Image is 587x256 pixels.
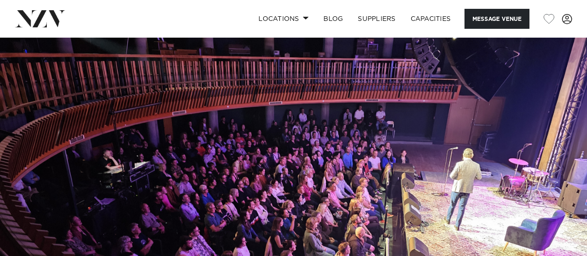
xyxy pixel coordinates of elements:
img: nzv-logo.png [15,10,65,27]
button: Message Venue [464,9,529,29]
a: Capacities [403,9,458,29]
a: SUPPLIERS [350,9,403,29]
a: BLOG [316,9,350,29]
a: Locations [251,9,316,29]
